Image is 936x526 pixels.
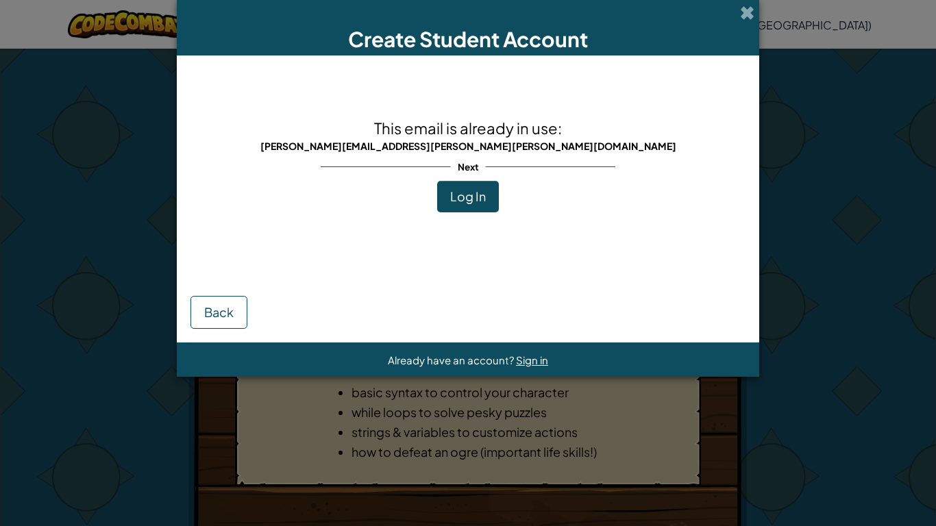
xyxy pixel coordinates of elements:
[204,304,234,320] span: Back
[450,188,486,204] span: Log In
[190,296,247,329] button: Back
[260,140,676,152] span: [PERSON_NAME][EMAIL_ADDRESS][PERSON_NAME][PERSON_NAME][DOMAIN_NAME]
[374,118,562,138] span: This email is already in use:
[516,353,548,366] a: Sign in
[451,157,486,177] span: Next
[437,181,499,212] button: Log In
[348,26,588,52] span: Create Student Account
[388,353,516,366] span: Already have an account?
